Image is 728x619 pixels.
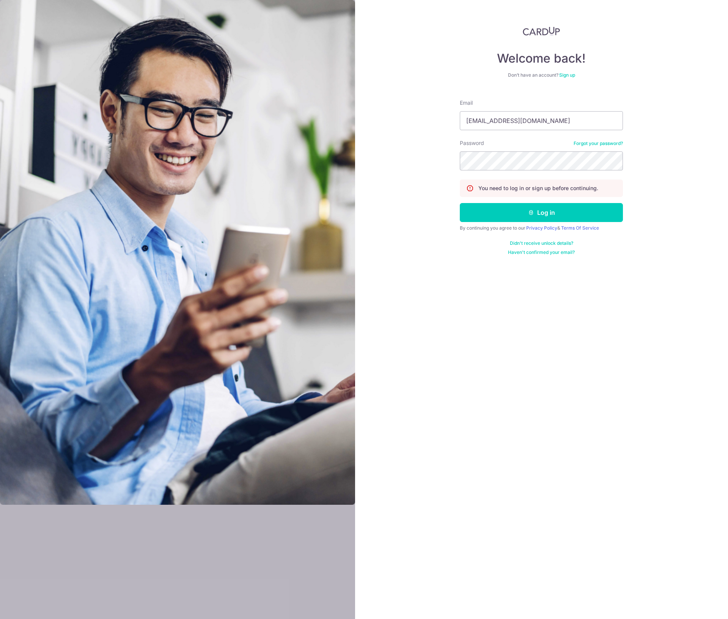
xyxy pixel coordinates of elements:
[574,140,623,146] a: Forgot your password?
[508,249,575,255] a: Haven't confirmed your email?
[460,139,484,147] label: Password
[460,99,473,107] label: Email
[561,225,599,231] a: Terms Of Service
[460,111,623,130] input: Enter your Email
[526,225,557,231] a: Privacy Policy
[559,72,575,78] a: Sign up
[460,72,623,78] div: Don’t have an account?
[523,27,560,36] img: CardUp Logo
[510,240,573,246] a: Didn't receive unlock details?
[478,184,598,192] p: You need to log in or sign up before continuing.
[460,203,623,222] button: Log in
[460,51,623,66] h4: Welcome back!
[460,225,623,231] div: By continuing you agree to our &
